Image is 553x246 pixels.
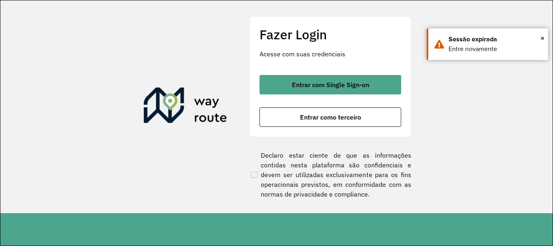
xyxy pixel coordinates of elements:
button: button [259,107,401,127]
span: Entrar como terceiro [300,114,361,120]
h2: Fazer Login [259,27,401,42]
div: Sessão expirada [449,34,542,44]
img: Roteirizador AmbevTech [144,88,227,126]
button: Close [540,32,544,44]
label: Declaro estar ciente de que as informações contidas nesta plataforma são confidenciais e devem se... [249,150,411,199]
div: Entre novamente [449,44,542,54]
span: Entrar com Single Sign-on [292,81,369,88]
p: Acesse com suas credenciais [259,49,401,59]
span: × [540,32,544,44]
button: button [259,75,401,94]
